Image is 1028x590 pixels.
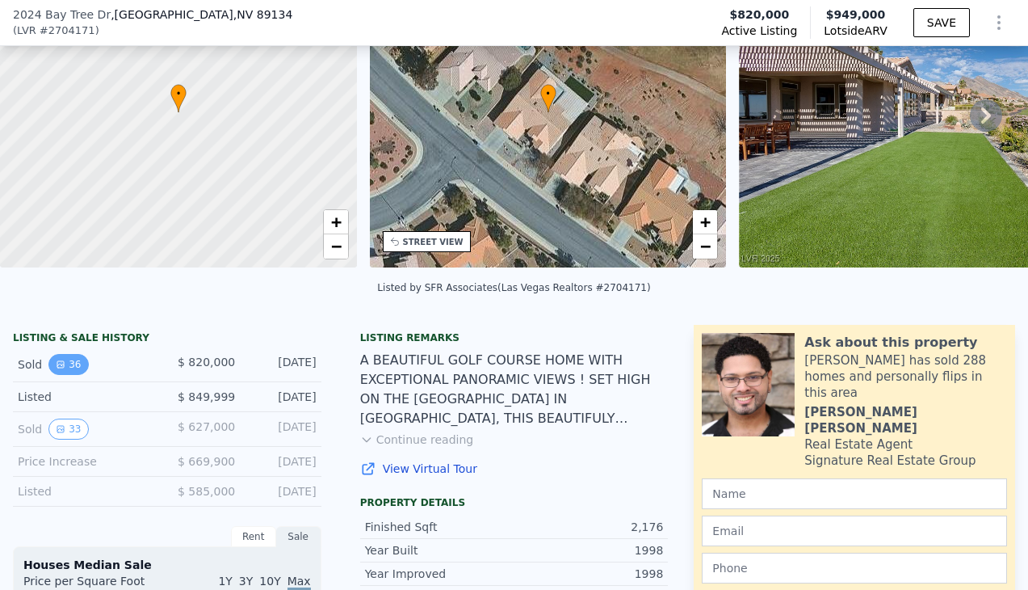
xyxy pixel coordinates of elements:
[330,212,341,232] span: +
[248,354,316,375] div: [DATE]
[983,6,1015,39] button: Show Options
[276,526,321,547] div: Sale
[178,485,235,498] span: $ 585,000
[324,234,348,259] a: Zoom out
[231,526,276,547] div: Rent
[40,23,95,39] span: # 2704171
[239,575,253,588] span: 3Y
[365,566,514,582] div: Year Improved
[693,210,717,234] a: Zoom in
[13,6,111,23] span: 2024 Bay Tree Dr
[18,419,154,440] div: Sold
[330,236,341,256] span: −
[23,557,311,573] div: Houses Median Sale
[365,519,514,535] div: Finished Sqft
[721,23,797,39] span: Active Listing
[693,234,717,259] a: Zoom out
[804,333,977,352] div: Ask about this property
[170,84,187,112] div: •
[248,419,316,440] div: [DATE]
[48,419,88,440] button: View historical data
[48,354,88,375] button: View historical data
[804,404,1007,436] div: [PERSON_NAME] [PERSON_NAME]
[514,566,663,582] div: 1998
[826,8,886,21] span: $949,000
[324,210,348,234] a: Zoom in
[13,331,321,348] div: LISTING & SALE HISTORY
[111,6,292,23] span: , [GEOGRAPHIC_DATA]
[514,519,663,535] div: 2,176
[700,212,711,232] span: +
[360,331,669,344] div: Listing remarks
[218,575,232,588] span: 1Y
[360,496,669,509] div: Property details
[13,23,99,39] div: ( )
[804,453,976,469] div: Signature Real Estate Group
[18,483,154,499] div: Listed
[702,478,1007,509] input: Name
[403,236,464,248] div: STREET VIEW
[233,8,293,21] span: , NV 89134
[178,455,235,468] span: $ 669,900
[377,282,650,293] div: Listed by SFR Associates (Las Vegas Realtors #2704171)
[824,23,887,39] span: Lotside ARV
[804,436,913,453] div: Real Estate Agent
[540,84,556,112] div: •
[360,351,669,428] div: A BEAUTIFUL GOLF COURSE HOME WITH EXCEPTIONAL PANORAMIC VIEWS ! SET HIGH ON THE [GEOGRAPHIC_DATA]...
[17,23,36,39] span: LVR
[248,389,316,405] div: [DATE]
[178,356,235,369] span: $ 820,000
[170,86,187,101] span: •
[248,483,316,499] div: [DATE]
[248,453,316,470] div: [DATE]
[360,432,474,448] button: Continue reading
[700,236,711,256] span: −
[913,8,970,37] button: SAVE
[18,354,154,375] div: Sold
[18,389,154,405] div: Listed
[540,86,556,101] span: •
[804,352,1007,401] div: [PERSON_NAME] has sold 288 homes and personally flips in this area
[259,575,280,588] span: 10Y
[360,461,669,477] a: View Virtual Tour
[18,453,154,470] div: Price Increase
[178,420,235,433] span: $ 627,000
[702,516,1007,546] input: Email
[702,553,1007,584] input: Phone
[514,542,663,558] div: 1998
[178,390,235,403] span: $ 849,999
[365,542,514,558] div: Year Built
[730,6,790,23] span: $820,000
